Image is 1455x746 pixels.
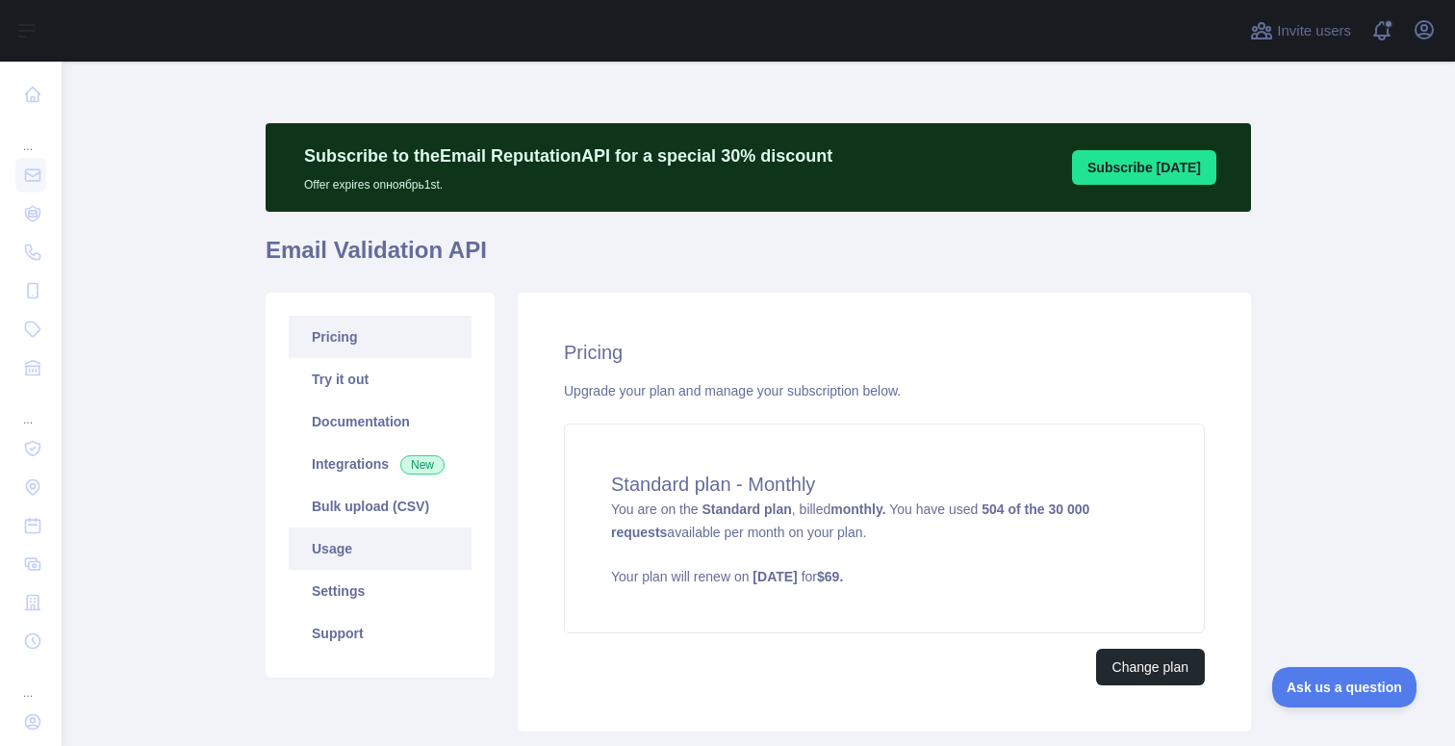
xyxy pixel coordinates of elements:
[1072,150,1216,185] button: Subscribe [DATE]
[400,455,445,475] span: New
[289,316,472,358] a: Pricing
[15,389,46,427] div: ...
[564,381,1205,400] div: Upgrade your plan and manage your subscription below.
[611,502,1158,586] span: You are on the , billed You have used available per month on your plan.
[611,567,1158,586] p: Your plan will renew on for
[830,502,885,517] strong: monthly.
[1272,667,1417,707] iframe: Toggle Customer Support
[1277,20,1351,42] span: Invite users
[289,400,472,443] a: Documentation
[15,116,46,154] div: ...
[304,142,832,169] p: Subscribe to the Email Reputation API for a special 30 % discount
[817,569,843,584] strong: $ 69 .
[289,527,472,570] a: Usage
[266,235,1251,281] h1: Email Validation API
[564,339,1205,366] h2: Pricing
[1246,15,1355,46] button: Invite users
[289,358,472,400] a: Try it out
[289,485,472,527] a: Bulk upload (CSV)
[611,471,1158,498] h4: Standard plan - Monthly
[15,662,46,701] div: ...
[289,570,472,612] a: Settings
[304,169,832,193] p: Offer expires on ноябрь 1st.
[753,569,797,584] strong: [DATE]
[289,612,472,655] a: Support
[702,502,791,517] strong: Standard plan
[1096,649,1205,685] button: Change plan
[289,443,472,485] a: Integrations New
